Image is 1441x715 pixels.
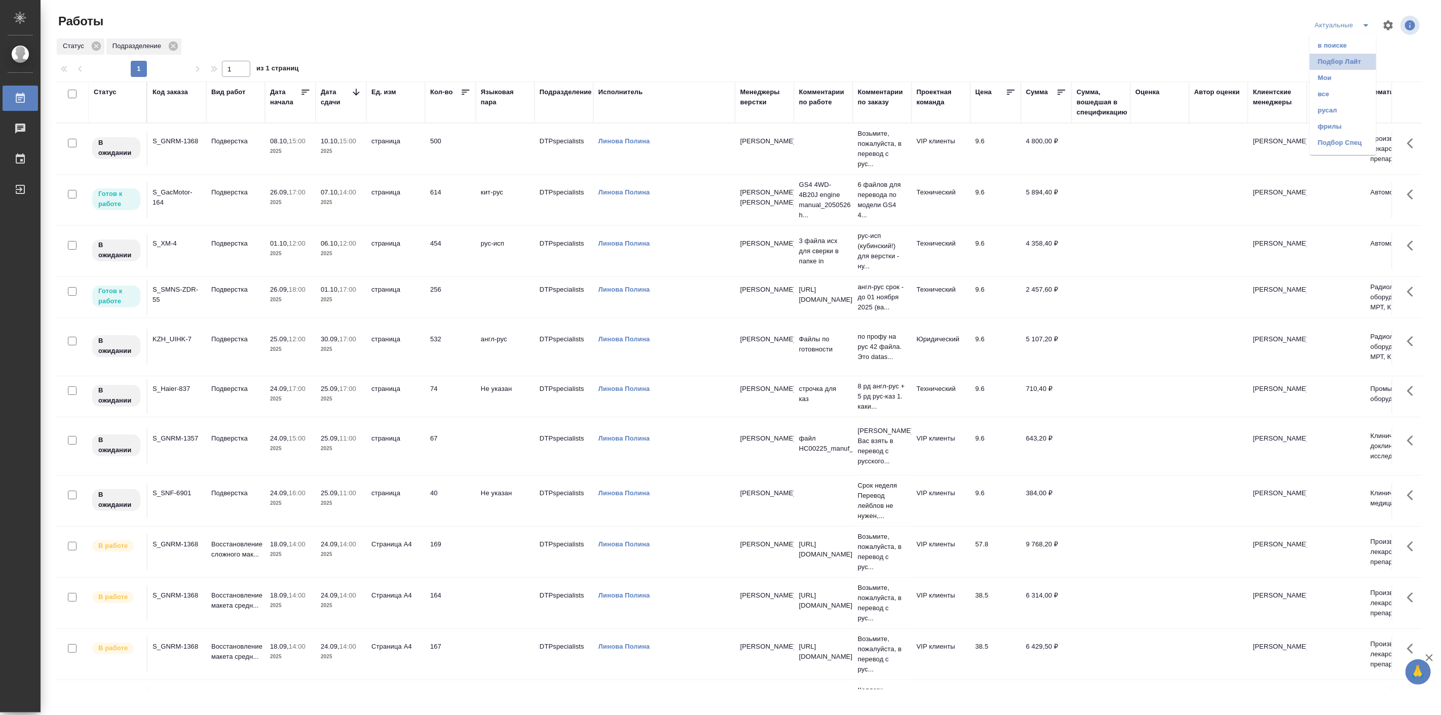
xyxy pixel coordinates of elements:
p: Возьмите, пожалуйста, в перевод с рус... [858,634,906,674]
p: 18.09, [270,540,289,548]
td: VIP клиенты [912,131,970,167]
td: [PERSON_NAME] [1248,534,1307,570]
span: Работы [56,13,103,29]
td: 532 [425,329,476,365]
p: 16:00 [289,489,306,497]
p: 25.09, [321,385,339,392]
p: 14:00 [339,591,356,599]
p: Клинические и доклинические исследования [1371,431,1419,461]
td: 9.6 [970,233,1021,269]
p: 2025 [321,601,361,611]
p: 2025 [321,498,361,508]
button: Здесь прячутся важные кнопки [1401,182,1425,207]
td: страница [366,428,425,464]
p: [PERSON_NAME] [740,136,789,146]
p: 8 рд англ-рус + 5 рд рус-каз 1. каки... [858,381,906,412]
p: [URL][DOMAIN_NAME].. [799,590,848,611]
p: В ожидании [98,435,134,455]
p: 18.09, [270,643,289,650]
div: Исполнитель может приступить к работе [91,285,141,308]
p: 26.09, [270,286,289,293]
p: 2025 [270,295,311,305]
button: Здесь прячутся важные кнопки [1401,483,1425,507]
td: 74 [425,379,476,414]
td: [PERSON_NAME] [1248,131,1307,167]
p: Подверстка [211,433,260,444]
td: кит-рус [476,182,535,218]
li: в поиске [1310,37,1376,54]
div: Исполнитель выполняет работу [91,642,141,655]
td: DTPspecialists [535,182,593,218]
p: Готов к работе [98,189,134,209]
p: 24.09, [270,489,289,497]
p: В ожидании [98,336,134,356]
td: 9.6 [970,428,1021,464]
button: 🙏 [1406,659,1431,685]
p: 2025 [270,444,311,454]
p: 2025 [321,197,361,208]
li: Мои [1310,70,1376,86]
td: 614 [425,182,476,218]
p: 6 файлов для перевода по модели GS4 4... [858,180,906,220]
div: Автор оценки [1194,87,1240,97]
td: DTPspecialists [535,483,593,519]
a: Линова Полина [598,540,650,548]
td: DTPspecialists [535,428,593,464]
p: 12:00 [289,240,306,247]
p: [URL][DOMAIN_NAME].. [799,642,848,662]
div: Статус [94,87,117,97]
td: Технический [912,233,970,269]
p: Подверстка [211,136,260,146]
p: [PERSON_NAME] [740,239,789,249]
p: 10.10, [321,137,339,145]
div: S_XM-4 [153,239,201,249]
p: 2025 [321,344,361,354]
p: Возьмите, пожалуйста, в перевод с рус... [858,583,906,623]
div: Исполнитель назначен, приступать к работе пока рано [91,433,141,457]
a: Линова Полина [598,188,650,196]
p: 15:00 [339,137,356,145]
button: Здесь прячутся важные кнопки [1401,131,1425,155]
p: 25.09, [321,434,339,442]
a: Линова Полина [598,434,650,442]
div: Сумма, вошедшая в спецификацию [1077,87,1127,117]
div: Сумма [1026,87,1048,97]
p: 25.09, [321,489,339,497]
div: Исполнитель выполняет работу [91,590,141,604]
a: Линова Полина [598,286,650,293]
div: S_GacMotor-164 [153,187,201,208]
p: по профу на рус 42 файла. Это datas... [858,332,906,362]
p: 2025 [321,146,361,156]
p: Подверстка [211,488,260,498]
p: 2025 [321,444,361,454]
p: 30.09, [321,335,339,343]
td: 9.6 [970,483,1021,519]
td: Страница А4 [366,637,425,672]
p: 3 файла исх для сверки в папке in [799,236,848,266]
td: [PERSON_NAME] [1248,379,1307,414]
td: VIP клиенты [912,585,970,621]
span: из 1 страниц [256,62,299,77]
td: 2 457,60 ₽ [1021,280,1072,315]
p: 24.09, [321,643,339,650]
div: Исполнитель назначен, приступать к работе пока рано [91,334,141,358]
td: страница [366,131,425,167]
p: англ-рус срок - до 01 ноября 2025 (ва... [858,282,906,312]
p: Срок неделя Перевод лейблов не нужен,... [858,481,906,521]
td: VIP клиенты [912,428,970,464]
div: Исполнитель назначен, приступать к работе пока рано [91,384,141,408]
td: 9.6 [970,329,1021,365]
li: фрилы [1310,118,1376,135]
td: 5 107,20 ₽ [1021,329,1072,365]
p: Восстановление сложного мак... [211,539,260,560]
p: 12:00 [289,335,306,343]
div: Кол-во [430,87,453,97]
div: Подразделение [540,87,592,97]
td: 167 [425,637,476,672]
p: 24.09, [270,385,289,392]
p: Восстановление макета средн... [211,642,260,662]
div: Дата сдачи [321,87,351,107]
p: 2025 [270,549,311,560]
p: 07.10, [321,188,339,196]
p: 11:00 [339,434,356,442]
